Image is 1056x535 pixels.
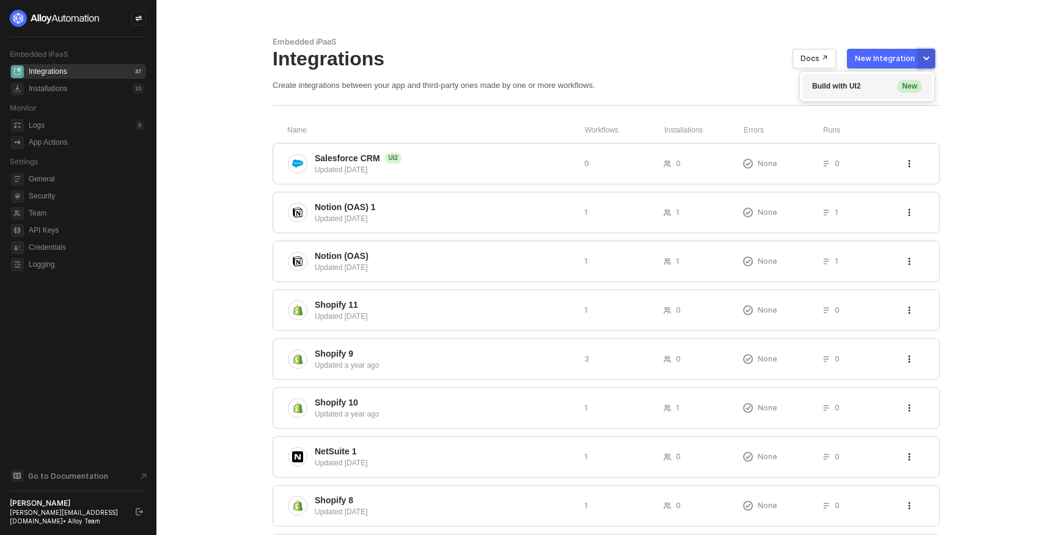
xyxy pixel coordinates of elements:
span: api-key [11,224,24,237]
span: None [758,402,777,413]
span: 1 [584,305,588,315]
img: integration-icon [292,451,303,462]
span: Logging [29,257,144,272]
span: Settings [10,157,38,166]
span: icon-exclamation [743,452,753,462]
img: integration-icon [292,354,303,365]
div: New Integration [855,54,915,64]
span: security [11,190,24,203]
span: icon-users [664,209,671,216]
span: 1 [835,256,838,266]
div: Create integrations between your app and third-party ones made by one or more workflows. [273,80,940,90]
span: icon-users [664,307,671,314]
div: Installations [29,84,67,94]
div: Workflows [585,125,664,136]
span: 1 [835,207,838,217]
div: App Actions [29,137,67,148]
button: More new integration options [918,49,935,68]
img: integration-icon [292,305,303,316]
div: Updated [DATE] [315,262,574,273]
span: icon-users [664,453,671,460]
div: Updated [DATE] [315,457,574,468]
span: 3 [584,354,589,364]
div: [PERSON_NAME][EMAIL_ADDRESS][DOMAIN_NAME] • Alloy Team [10,508,125,525]
div: Logs [29,120,45,131]
span: icon-users [664,404,671,412]
span: Team [29,206,144,220]
span: Embedded iPaaS [10,49,68,59]
span: icon-swap [135,15,142,22]
div: 8 [136,120,144,130]
button: New Integration [847,49,923,68]
div: Integrations [29,67,67,77]
span: installations [11,82,24,95]
span: None [758,207,777,217]
div: [PERSON_NAME] [10,498,125,508]
div: Errors [744,125,823,136]
span: icon-app-actions [11,136,24,149]
span: 0 [676,354,681,364]
span: 1 [676,207,680,217]
span: Notion (OAS) 1 [315,201,376,213]
button: Docs ↗ [793,49,836,68]
span: 1 [676,256,680,266]
span: 0 [584,158,589,169]
div: 10 [133,84,144,93]
span: 1 [584,207,588,217]
span: 0 [835,402,840,413]
span: icon-exclamation [743,305,753,315]
span: 0 [835,305,840,315]
span: Credentials [29,240,144,255]
span: icon-list [823,258,830,265]
span: Shopify 10 [315,396,358,409]
span: Monitor [10,103,37,112]
span: icon-list [823,355,830,363]
span: 0 [835,354,840,364]
span: icon-logs [11,119,24,132]
span: None [758,451,777,462]
img: integration-icon [292,402,303,413]
span: UI2 [385,153,402,164]
img: integration-icon [292,256,303,267]
span: logging [11,258,24,271]
span: 1 [584,256,588,266]
img: integration-icon [292,207,303,218]
div: Name [287,125,585,136]
div: Updated a year ago [315,409,574,420]
div: Updated [DATE] [315,213,574,224]
span: icon-list [823,160,830,167]
span: icon-exclamation [743,257,753,266]
span: 1 [584,500,588,511]
img: integration-icon [292,158,303,169]
span: General [29,172,144,186]
span: 0 [676,451,681,462]
span: 1 [584,402,588,413]
span: integrations [11,65,24,78]
span: general [11,173,24,186]
span: 0 [835,451,840,462]
span: icon-exclamation [743,354,753,364]
span: credentials [11,241,24,254]
span: icon-list [823,502,830,509]
div: Updated [DATE] [315,506,574,517]
span: 1 [676,402,680,413]
span: New [897,80,922,93]
span: None [758,500,777,511]
div: Embedded iPaaS [273,37,940,47]
span: team [11,207,24,220]
span: Shopify 9 [315,348,353,360]
span: document-arrow [137,470,150,482]
span: documentation [11,470,23,482]
span: logout [136,508,143,515]
span: 0 [835,500,840,511]
div: Updated [DATE] [315,164,574,175]
span: icon-threedots [906,453,913,460]
span: Salesforce CRM [315,152,380,164]
span: icon-list [823,453,830,460]
span: Notion (OAS) [315,250,369,262]
span: API Keys [29,223,144,238]
span: icon-list [823,209,830,216]
img: integration-icon [292,500,303,511]
span: 0 [676,305,681,315]
span: icon-threedots [906,502,913,509]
